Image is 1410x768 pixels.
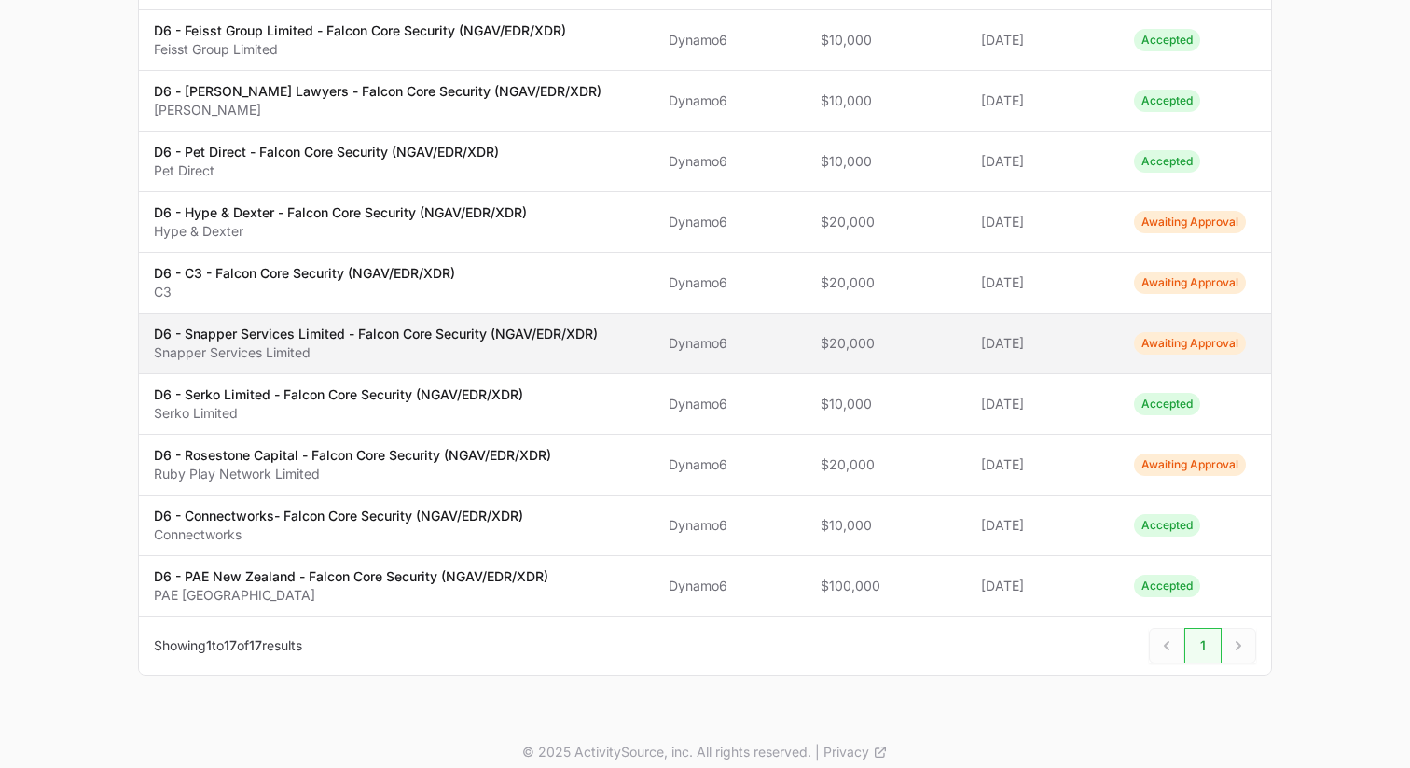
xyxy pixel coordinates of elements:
span: Dynamo6 [669,152,791,171]
span: 1 [206,637,212,653]
span: 17 [224,637,237,653]
span: [DATE] [981,91,1103,110]
span: [DATE] [981,577,1103,595]
span: [DATE] [981,334,1103,353]
p: D6 - Snapper Services Limited - Falcon Core Security (NGAV/EDR/XDR) [154,325,598,343]
span: $20,000 [821,213,951,231]
p: D6 - C3 - Falcon Core Security (NGAV/EDR/XDR) [154,264,455,283]
span: $10,000 [821,395,951,413]
p: D6 - Serko Limited - Falcon Core Security (NGAV/EDR/XDR) [154,385,523,404]
span: Dynamo6 [669,395,791,413]
span: Dynamo6 [669,577,791,595]
span: Dynamo6 [669,516,791,535]
span: Dynamo6 [669,455,791,474]
span: $20,000 [821,455,951,474]
span: [DATE] [981,395,1103,413]
span: Dynamo6 [669,334,791,353]
p: Serko Limited [154,404,523,423]
p: [PERSON_NAME] [154,101,601,119]
span: $20,000 [821,273,951,292]
span: [DATE] [981,152,1103,171]
p: C3 [154,283,455,301]
p: D6 - [PERSON_NAME] Lawyers - Falcon Core Security (NGAV/EDR/XDR) [154,82,601,101]
p: D6 - Hype & Dexter - Falcon Core Security (NGAV/EDR/XDR) [154,203,527,222]
p: D6 - PAE New Zealand - Falcon Core Security (NGAV/EDR/XDR) [154,567,548,586]
span: [DATE] [981,455,1103,474]
p: Hype & Dexter [154,222,527,241]
p: Showing to of results [154,636,302,655]
span: $20,000 [821,334,951,353]
span: $100,000 [821,577,951,595]
span: 17 [249,637,262,653]
p: D6 - Rosestone Capital - Falcon Core Security (NGAV/EDR/XDR) [154,446,551,465]
span: $10,000 [821,31,951,49]
p: © 2025 ActivitySource, inc. All rights reserved. [522,743,811,761]
p: PAE [GEOGRAPHIC_DATA] [154,586,548,605]
span: Dynamo6 [669,213,791,231]
span: [DATE] [981,31,1103,49]
p: D6 - Connectworks- Falcon Core Security (NGAV/EDR/XDR) [154,507,523,525]
span: [DATE] [981,213,1103,231]
span: $10,000 [821,152,951,171]
span: Dynamo6 [669,31,791,49]
span: Dynamo6 [669,273,791,292]
span: [DATE] [981,516,1103,535]
p: Feisst Group Limited [154,40,566,59]
span: $10,000 [821,516,951,535]
p: Connectworks [154,525,523,544]
p: Pet Direct [154,161,499,180]
p: Snapper Services Limited [154,343,598,362]
p: D6 - Feisst Group Limited - Falcon Core Security (NGAV/EDR/XDR) [154,21,566,40]
span: [DATE] [981,273,1103,292]
span: | [815,743,820,761]
span: $10,000 [821,91,951,110]
span: Dynamo6 [669,91,791,110]
p: Ruby Play Network Limited [154,465,551,483]
a: Privacy [823,743,888,761]
span: 1 [1184,628,1222,663]
p: D6 - Pet Direct - Falcon Core Security (NGAV/EDR/XDR) [154,143,499,161]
